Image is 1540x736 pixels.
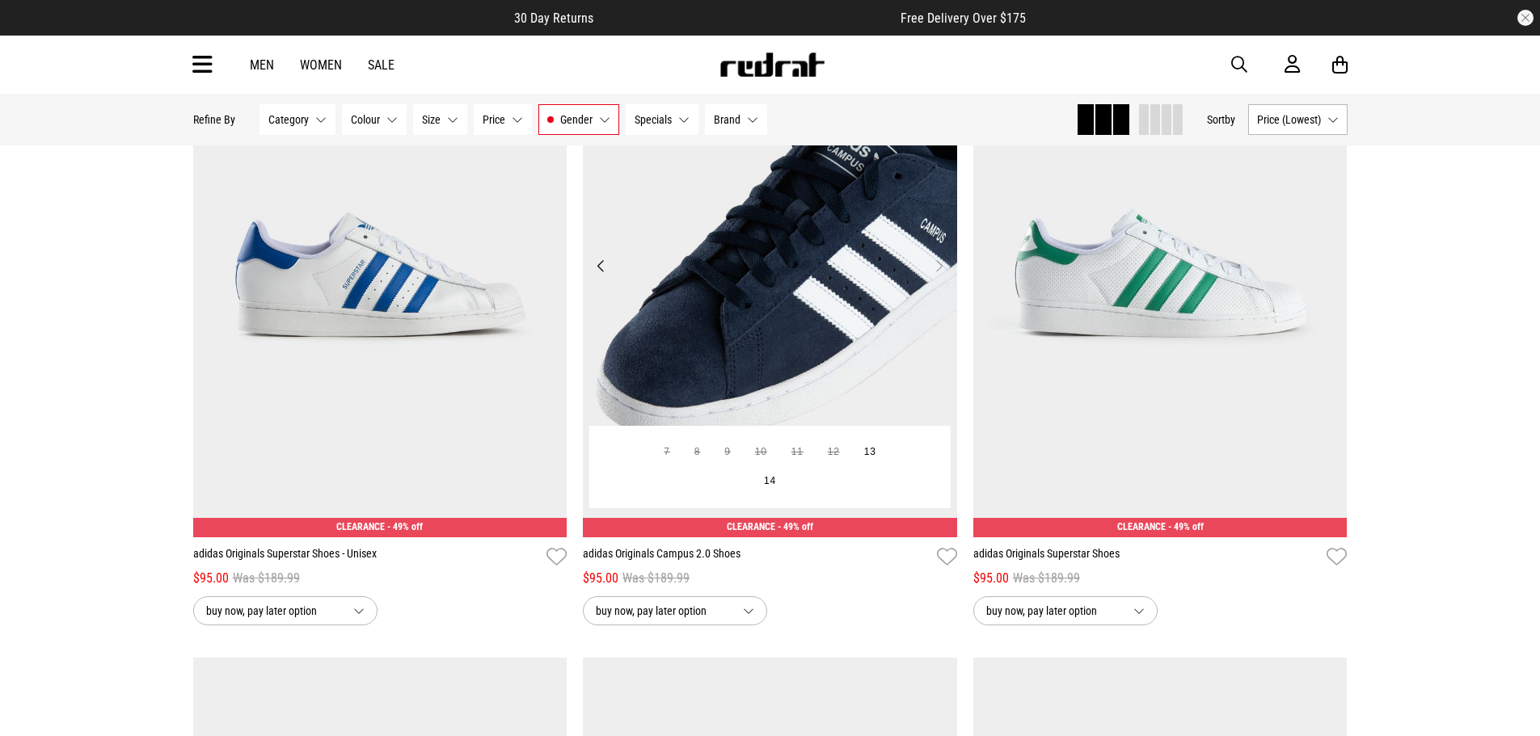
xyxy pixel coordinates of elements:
[193,113,235,126] p: Refine By
[743,438,779,467] button: 10
[342,104,407,135] button: Colour
[300,57,342,73] a: Women
[635,113,672,126] span: Specials
[901,11,1026,26] span: Free Delivery Over $175
[973,14,1348,537] img: Adidas Originals Superstar Shoes in White
[986,601,1120,620] span: buy now, pay later option
[1168,521,1204,532] span: - 49% off
[778,521,813,532] span: - 49% off
[413,104,467,135] button: Size
[483,113,505,126] span: Price
[752,467,788,496] button: 14
[351,113,380,126] span: Colour
[583,14,957,537] img: Adidas Originals Campus 2.0 Shoes in Blue
[206,601,340,620] span: buy now, pay later option
[193,596,378,625] button: buy now, pay later option
[779,438,816,467] button: 11
[233,569,300,588] span: Was $189.99
[727,521,775,532] span: CLEARANCE
[1248,104,1348,135] button: Price (Lowest)
[193,14,567,537] img: Adidas Originals Superstar Shoes - Unisex in White
[626,104,698,135] button: Specials
[368,57,394,73] a: Sale
[719,53,825,77] img: Redrat logo
[583,596,767,625] button: buy now, pay later option
[13,6,61,55] button: Open LiveChat chat widget
[514,11,593,26] span: 30 Day Returns
[1013,569,1080,588] span: Was $189.99
[1117,521,1166,532] span: CLEARANCE
[596,601,730,620] span: buy now, pay later option
[973,545,1321,569] a: adidas Originals Superstar Shoes
[250,57,274,73] a: Men
[626,10,868,26] iframe: Customer reviews powered by Trustpilot
[387,521,423,532] span: - 49% off
[1225,113,1235,126] span: by
[852,438,888,467] button: 13
[929,256,949,275] button: Next
[712,438,742,467] button: 9
[268,113,309,126] span: Category
[1257,113,1321,126] span: Price (Lowest)
[1207,110,1235,129] button: Sortby
[622,569,690,588] span: Was $189.99
[973,569,1009,588] span: $95.00
[652,438,681,467] button: 7
[259,104,335,135] button: Category
[816,438,852,467] button: 12
[973,596,1158,625] button: buy now, pay later option
[336,521,385,532] span: CLEARANCE
[705,104,767,135] button: Brand
[591,256,611,275] button: Previous
[714,113,740,126] span: Brand
[193,545,541,569] a: adidas Originals Superstar Shoes - Unisex
[560,113,593,126] span: Gender
[682,438,712,467] button: 8
[193,569,229,588] span: $95.00
[583,569,618,588] span: $95.00
[422,113,441,126] span: Size
[538,104,619,135] button: Gender
[474,104,532,135] button: Price
[583,545,930,569] a: adidas Originals Campus 2.0 Shoes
